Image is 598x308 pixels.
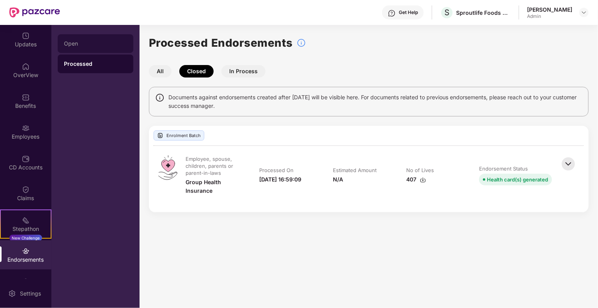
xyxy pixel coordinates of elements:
[168,93,582,110] span: Documents against endorsements created after [DATE] will be visible here. For documents related t...
[1,225,51,233] div: Stepathon
[186,178,244,195] div: Group Health Insurance
[560,155,577,172] img: svg+xml;base64,PHN2ZyBpZD0iQmFjay0zMngzMiIgeG1sbnM9Imh0dHA6Ly93d3cudzMub3JnLzIwMDAvc3ZnIiB3aWR0aD...
[22,278,30,286] img: svg+xml;base64,PHN2ZyBpZD0iTXlfT3JkZXJzIiBkYXRhLW5hbWU9Ik15IE9yZGVycyIgeG1sbnM9Imh0dHA6Ly93d3cudz...
[259,175,301,184] div: [DATE] 16:59:09
[22,216,30,224] img: svg+xml;base64,PHN2ZyB4bWxucz0iaHR0cDovL3d3dy53My5vcmcvMjAwMC9zdmciIHdpZHRoPSIyMSIgaGVpZ2h0PSIyMC...
[487,175,548,184] div: Health card(s) generated
[420,177,426,183] img: svg+xml;base64,PHN2ZyBpZD0iRG93bmxvYWQtMzJ4MzIiIHhtbG5zPSJodHRwOi8vd3d3LnczLm9yZy8yMDAwL3N2ZyIgd2...
[407,175,426,184] div: 407
[221,65,265,77] button: In Process
[407,167,434,174] div: No of Lives
[64,60,127,68] div: Processed
[259,167,294,174] div: Processed On
[479,165,528,172] div: Endorsement Status
[333,167,377,174] div: Estimated Amount
[22,124,30,132] img: svg+xml;base64,PHN2ZyBpZD0iRW1wbG95ZWVzIiB4bWxucz0iaHR0cDovL3d3dy53My5vcmcvMjAwMC9zdmciIHdpZHRoPS...
[399,9,418,16] div: Get Help
[22,247,30,255] img: svg+xml;base64,PHN2ZyBpZD0iRW5kb3JzZW1lbnRzIiB4bWxucz0iaHR0cDovL3d3dy53My5vcmcvMjAwMC9zdmciIHdpZH...
[444,8,449,17] span: S
[154,130,204,141] div: Enrolment Batch
[155,93,165,102] img: svg+xml;base64,PHN2ZyBpZD0iSW5mbyIgeG1sbnM9Imh0dHA6Ly93d3cudzMub3JnLzIwMDAvc3ZnIiB3aWR0aD0iMTQiIG...
[456,9,511,16] div: Sproutlife Foods Private Limited
[157,132,163,139] img: svg+xml;base64,PHN2ZyBpZD0iVXBsb2FkX0xvZ3MiIGRhdGEtbmFtZT0iVXBsb2FkIExvZ3MiIHhtbG5zPSJodHRwOi8vd3...
[333,175,343,184] div: N/A
[22,155,30,163] img: svg+xml;base64,PHN2ZyBpZD0iQ0RfQWNjb3VudHMiIGRhdGEtbmFtZT0iQ0QgQWNjb3VudHMiIHhtbG5zPSJodHRwOi8vd3...
[581,9,587,16] img: svg+xml;base64,PHN2ZyBpZD0iRHJvcGRvd24tMzJ4MzIiIHhtbG5zPSJodHRwOi8vd3d3LnczLm9yZy8yMDAwL3N2ZyIgd2...
[388,9,396,17] img: svg+xml;base64,PHN2ZyBpZD0iSGVscC0zMngzMiIgeG1sbnM9Imh0dHA6Ly93d3cudzMub3JnLzIwMDAvc3ZnIiB3aWR0aD...
[186,155,242,176] div: Employee, spouse, children, parents or parent-in-laws
[22,186,30,194] img: svg+xml;base64,PHN2ZyBpZD0iQ2xhaW0iIHhtbG5zPSJodHRwOi8vd3d3LnczLm9yZy8yMDAwL3N2ZyIgd2lkdGg9IjIwIi...
[158,155,177,180] img: svg+xml;base64,PHN2ZyB4bWxucz0iaHR0cDovL3d3dy53My5vcmcvMjAwMC9zdmciIHdpZHRoPSI0OS4zMiIgaGVpZ2h0PS...
[149,65,172,77] button: All
[527,6,572,13] div: [PERSON_NAME]
[22,32,30,40] img: svg+xml;base64,PHN2ZyBpZD0iVXBkYXRlZCIgeG1sbnM9Imh0dHA6Ly93d3cudzMub3JnLzIwMDAvc3ZnIiB3aWR0aD0iMj...
[527,13,572,19] div: Admin
[22,93,30,101] img: svg+xml;base64,PHN2ZyBpZD0iQmVuZWZpdHMiIHhtbG5zPSJodHRwOi8vd3d3LnczLm9yZy8yMDAwL3N2ZyIgd2lkdGg9Ij...
[179,65,214,77] button: Closed
[9,7,60,18] img: New Pazcare Logo
[8,290,16,297] img: svg+xml;base64,PHN2ZyBpZD0iU2V0dGluZy0yMHgyMCIgeG1sbnM9Imh0dHA6Ly93d3cudzMub3JnLzIwMDAvc3ZnIiB3aW...
[64,40,127,47] div: Open
[18,290,43,297] div: Settings
[149,34,293,51] h1: Processed Endorsements
[297,38,306,48] img: svg+xml;base64,PHN2ZyBpZD0iSW5mb18tXzMyeDMyIiBkYXRhLW5hbWU9IkluZm8gLSAzMngzMiIgeG1sbnM9Imh0dHA6Ly...
[22,63,30,70] img: svg+xml;base64,PHN2ZyBpZD0iSG9tZSIgeG1sbnM9Imh0dHA6Ly93d3cudzMub3JnLzIwMDAvc3ZnIiB3aWR0aD0iMjAiIG...
[9,235,42,241] div: New Challenge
